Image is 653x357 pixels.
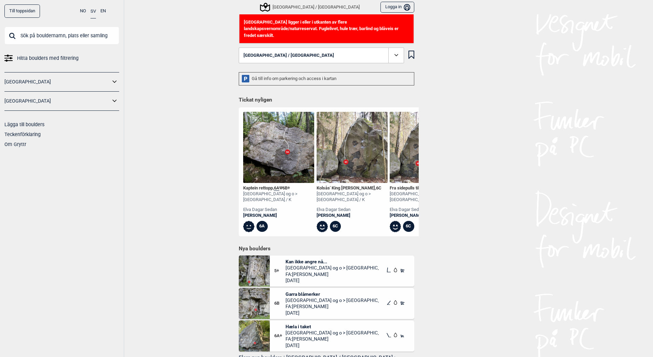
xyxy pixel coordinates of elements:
a: [PERSON_NAME] [243,213,314,219]
div: elva dagar sedan [317,207,388,213]
img: Kaptein rettopp 210528 [243,112,314,183]
div: Fra sidepulls til ti... , Ψ [390,185,461,191]
div: Kan ikke angre na5+Kan ikke angre nå...[GEOGRAPHIC_DATA] og o > [GEOGRAPHIC_DATA] / KFA:[PERSON_N... [239,255,414,287]
a: Lägga till boulders [4,122,44,127]
span: Garra blåmerker [286,291,379,297]
div: [GEOGRAPHIC_DATA] og o > [GEOGRAPHIC_DATA] / K [390,191,461,203]
img: Fra sidepulls til tinderangling 210410 [390,112,461,183]
div: [GEOGRAPHIC_DATA] / [GEOGRAPHIC_DATA] [261,3,360,11]
a: [GEOGRAPHIC_DATA] [4,77,110,87]
a: Teckenförklaring [4,132,41,137]
span: Hitta boulders med filtrering [17,53,79,63]
div: Haela i taket6A+Hæla i taket[GEOGRAPHIC_DATA] og o > [GEOGRAPHIC_DATA] / KFA:[PERSON_NAME][DATE] [239,320,414,352]
button: SV [91,4,96,18]
a: Hitta boulders med filtrering [4,53,119,63]
div: [GEOGRAPHIC_DATA] og o > [GEOGRAPHIC_DATA] / K [317,191,388,203]
span: [GEOGRAPHIC_DATA] og o > [GEOGRAPHIC_DATA] / K [286,330,379,336]
span: 6B+ [282,185,290,190]
span: [DATE] [286,310,379,316]
span: FA: [PERSON_NAME] [286,303,379,309]
span: [GEOGRAPHIC_DATA] og o > [GEOGRAPHIC_DATA] / K [286,297,379,303]
div: 6A [256,221,268,232]
span: 6C [376,185,381,190]
p: [GEOGRAPHIC_DATA] ligger i eller i utkanten av flere landskapsvernområde/naturreservat. Fuglelive... [244,19,409,39]
span: 6A [274,185,279,191]
button: [GEOGRAPHIC_DATA] / [GEOGRAPHIC_DATA] [239,48,404,63]
div: Kaptein rettopp , Ψ [243,185,314,191]
span: Hæla i taket [286,323,379,330]
a: [GEOGRAPHIC_DATA] [4,96,110,106]
h1: Tickat nyligen [239,96,414,104]
div: 6C [330,221,341,232]
img: Garra blamerker [239,288,270,319]
img: Kan ikke angre na [239,255,270,287]
span: FA: [PERSON_NAME] [286,336,379,342]
div: Gå till info om parkering och access i kartan [239,72,414,85]
span: 6A+ [274,333,286,339]
div: Kolsås' King [PERSON_NAME] , [317,185,388,191]
a: Om Gryttr [4,142,26,147]
button: EN [100,4,106,18]
span: 6B [274,301,286,306]
button: NO [80,4,86,18]
span: Kan ikke angre nå... [286,259,379,265]
div: [GEOGRAPHIC_DATA] og o > [GEOGRAPHIC_DATA] / K [243,191,314,203]
img: Haela i taket [239,320,270,352]
span: [DATE] [286,342,379,348]
span: FA: [PERSON_NAME] [286,271,379,277]
a: Till toppsidan [4,4,40,18]
span: 5+ [274,268,286,274]
span: [DATE] [286,277,379,283]
div: Garra blamerker6BGarra blåmerker[GEOGRAPHIC_DATA] og o > [GEOGRAPHIC_DATA] / KFA:[PERSON_NAME][DATE] [239,288,414,319]
img: Kolsas King Fisher 210321 [317,112,388,183]
div: elva dagar sedan [390,207,461,213]
a: [PERSON_NAME] [390,213,461,219]
span: [GEOGRAPHIC_DATA] og o > [GEOGRAPHIC_DATA] / K [286,265,379,271]
input: Sök på bouldernamn, plats eller samling [4,27,119,44]
span: [GEOGRAPHIC_DATA] / [GEOGRAPHIC_DATA] [244,53,334,58]
a: [PERSON_NAME] [317,213,388,219]
h1: Nya boulders [239,245,414,252]
div: 6C [403,221,414,232]
button: Logga in [380,2,414,13]
div: elva dagar sedan [243,207,314,213]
